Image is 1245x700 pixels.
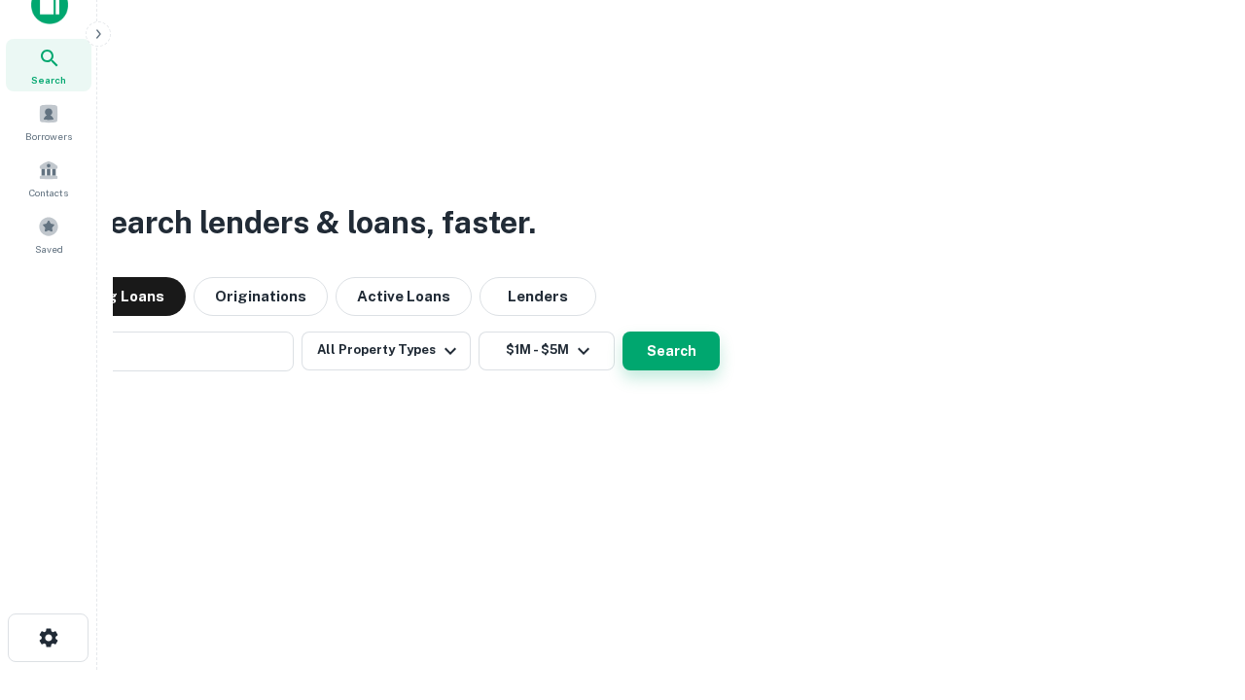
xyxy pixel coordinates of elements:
[302,332,471,370] button: All Property Types
[6,95,91,148] a: Borrowers
[25,128,72,144] span: Borrowers
[31,72,66,87] span: Search
[29,185,68,200] span: Contacts
[336,277,472,316] button: Active Loans
[480,277,596,316] button: Lenders
[6,152,91,204] a: Contacts
[1148,544,1245,638] iframe: Chat Widget
[194,277,328,316] button: Originations
[89,199,536,246] h3: Search lenders & loans, faster.
[6,208,91,261] a: Saved
[479,332,615,370] button: $1M - $5M
[622,332,720,370] button: Search
[6,39,91,91] a: Search
[35,241,63,257] span: Saved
